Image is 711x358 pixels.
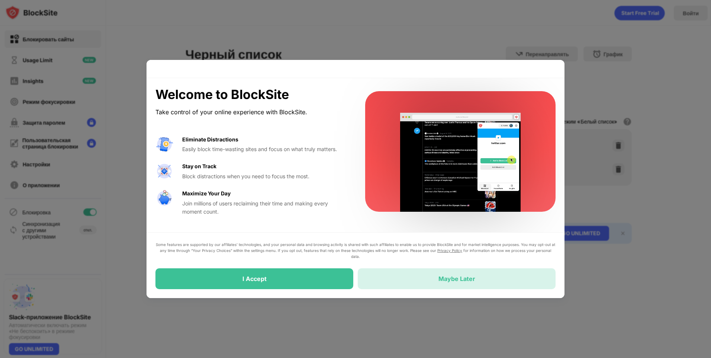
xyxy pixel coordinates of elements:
img: value-safe-time.svg [155,189,173,207]
div: Maybe Later [438,275,475,282]
div: Take control of your online experience with BlockSite. [155,107,347,118]
a: Privacy Policy [437,248,462,253]
div: Stay on Track [182,162,216,170]
div: Eliminate Distractions [182,135,238,144]
div: I Accept [242,275,267,282]
img: value-avoid-distractions.svg [155,135,173,153]
div: Join millions of users reclaiming their time and making every moment count. [182,199,347,216]
div: Easily block time-wasting sites and focus on what truly matters. [182,145,347,153]
div: Some features are supported by our affiliates’ technologies, and your personal data and browsing ... [155,242,556,259]
img: value-focus.svg [155,162,173,180]
div: Welcome to BlockSite [155,87,347,102]
div: Maximize Your Day [182,189,231,198]
div: Block distractions when you need to focus the most. [182,172,347,180]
